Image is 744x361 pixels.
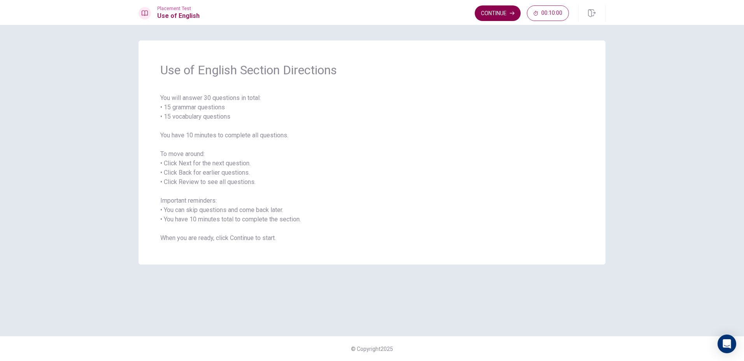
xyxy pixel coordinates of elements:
[157,6,200,11] span: Placement Test
[351,346,393,352] span: © Copyright 2025
[160,93,584,243] span: You will answer 30 questions in total: • 15 grammar questions • 15 vocabulary questions You have ...
[160,62,584,78] span: Use of English Section Directions
[475,5,521,21] button: Continue
[527,5,569,21] button: 00:10:00
[157,11,200,21] h1: Use of English
[718,335,736,353] div: Open Intercom Messenger
[541,10,562,16] span: 00:10:00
